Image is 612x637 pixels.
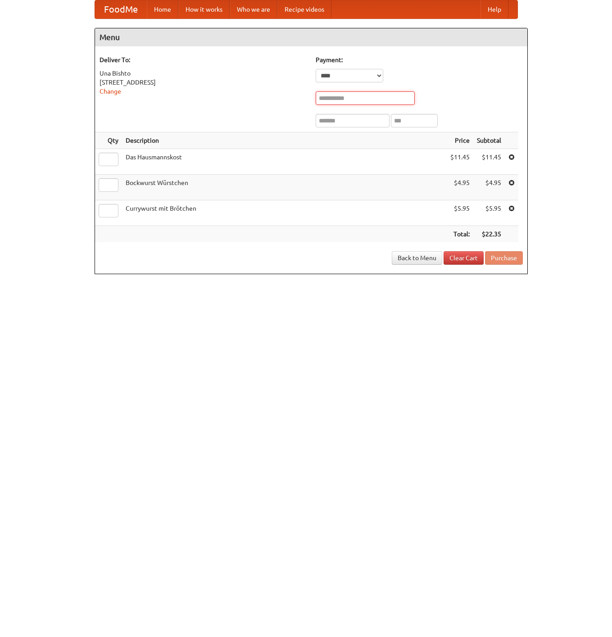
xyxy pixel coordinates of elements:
[100,88,121,95] a: Change
[473,200,505,226] td: $5.95
[95,28,527,46] h4: Menu
[447,200,473,226] td: $5.95
[316,55,523,64] h5: Payment:
[447,149,473,175] td: $11.45
[122,175,447,200] td: Bockwurst Würstchen
[95,0,147,18] a: FoodMe
[473,175,505,200] td: $4.95
[100,55,307,64] h5: Deliver To:
[147,0,178,18] a: Home
[95,132,122,149] th: Qty
[473,149,505,175] td: $11.45
[122,149,447,175] td: Das Hausmannskost
[100,78,307,87] div: [STREET_ADDRESS]
[447,175,473,200] td: $4.95
[473,132,505,149] th: Subtotal
[277,0,331,18] a: Recipe videos
[447,226,473,243] th: Total:
[122,200,447,226] td: Currywurst mit Brötchen
[178,0,230,18] a: How it works
[392,251,442,265] a: Back to Menu
[473,226,505,243] th: $22.35
[230,0,277,18] a: Who we are
[122,132,447,149] th: Description
[447,132,473,149] th: Price
[444,251,484,265] a: Clear Cart
[485,251,523,265] button: Purchase
[100,69,307,78] div: Una Bishto
[481,0,508,18] a: Help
